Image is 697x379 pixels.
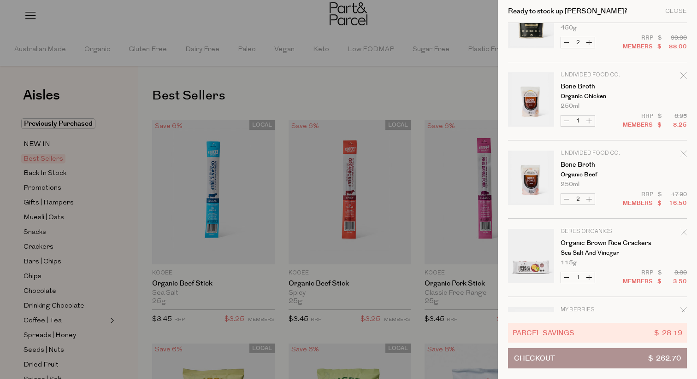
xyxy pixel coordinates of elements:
[561,229,632,234] p: Ceres Organics
[561,172,632,178] p: Organic Beef
[561,240,632,246] a: Organic Brown Rice Crackers
[561,93,632,99] p: Organic Chicken
[680,149,687,162] div: Remove Bone Broth
[680,227,687,240] div: Remove Organic Brown Rice Crackers
[561,250,632,256] p: Sea Salt and Vinegar
[572,194,584,204] input: QTY Bone Broth
[514,349,555,368] span: Checkout
[561,307,632,313] p: My Berries
[561,260,577,266] span: 115g
[561,25,577,31] span: 450g
[561,181,579,187] span: 250ml
[572,116,584,126] input: QTY Bone Broth
[561,162,632,168] a: Bone Broth
[561,151,632,156] p: Undivided Food Co.
[513,327,574,338] span: Parcel Savings
[648,349,681,368] span: $ 262.70
[508,348,687,368] button: Checkout$ 262.70
[654,327,682,338] span: $ 28.19
[572,272,584,283] input: QTY Organic Brown Rice Crackers
[561,103,579,109] span: 250ml
[665,8,687,14] div: Close
[508,8,627,15] h2: Ready to stock up [PERSON_NAME]?
[572,37,584,48] input: QTY Collagen Protein Powder
[680,306,687,318] div: Remove Freeze Dried Berries
[561,83,632,90] a: Bone Broth
[680,71,687,83] div: Remove Bone Broth
[561,72,632,78] p: Undivided Food Co.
